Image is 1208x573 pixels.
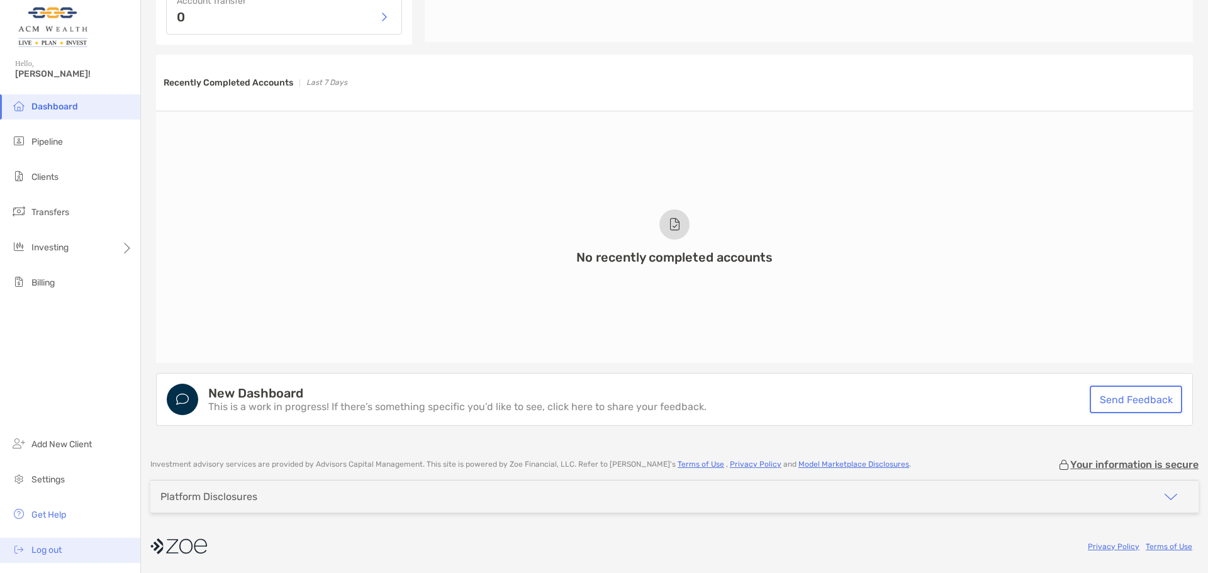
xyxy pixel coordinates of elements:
img: pipeline icon [11,133,26,148]
a: Terms of Use [1146,542,1192,551]
img: billing icon [11,274,26,289]
img: get-help icon [11,506,26,521]
a: Terms of Use [678,460,724,469]
img: transfers icon [11,204,26,219]
span: Clients [31,172,59,182]
img: settings icon [11,471,26,486]
h3: Recently Completed Accounts [164,77,293,88]
span: Pipeline [31,136,63,147]
span: Get Help [31,509,66,520]
img: icon arrow [1163,489,1178,504]
a: Model Marketplace Disclosures [798,460,909,469]
img: logout icon [11,542,26,557]
img: dashboard icon [11,98,26,113]
span: Transfers [31,207,69,218]
img: Zoe Logo [15,5,90,50]
p: 0 [177,11,185,23]
span: Log out [31,545,62,555]
div: Platform Disclosures [160,491,257,503]
img: clients icon [11,169,26,184]
a: Privacy Policy [730,460,781,469]
span: Add New Client [31,439,92,450]
a: Send Feedback [1090,386,1182,413]
h3: No recently completed accounts [576,250,773,265]
span: Dashboard [31,101,78,112]
p: Your information is secure [1070,459,1199,470]
p: This is a work in progress! If there’s something specific you’d like to see, click here to share ... [208,402,707,412]
img: company logo [150,532,207,560]
img: investing icon [11,239,26,254]
p: Investment advisory services are provided by Advisors Capital Management . This site is powered b... [150,460,911,469]
img: add_new_client icon [11,436,26,451]
span: Settings [31,474,65,485]
a: Privacy Policy [1088,542,1139,551]
span: Billing [31,277,55,288]
span: [PERSON_NAME]! [15,69,133,79]
p: Last 7 Days [306,75,347,91]
span: Investing [31,242,69,253]
h4: New Dashboard [208,387,707,399]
